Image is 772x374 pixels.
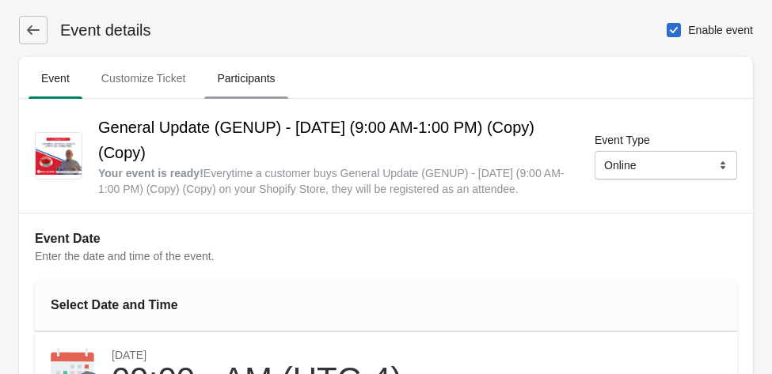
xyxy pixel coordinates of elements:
h1: Event details [48,19,151,41]
span: Customize Ticket [89,64,199,93]
img: Genup.png [36,137,82,176]
span: Enable event [688,22,753,38]
div: Select Date and Time [51,296,252,315]
span: Enter the date and time of the event. [35,250,214,263]
span: Participants [204,64,287,93]
div: Everytime a customer buys General Update (GENUP) - [DATE] (9:00 AM-1:00 PM) (Copy) (Copy) on your... [98,165,574,197]
h2: General Update (GENUP) - [DATE] (9:00 AM-1:00 PM) (Copy) (Copy) [98,115,574,165]
h2: Event Date [35,229,737,248]
span: Event [29,64,82,93]
strong: Your event is ready ! [98,167,203,179]
label: Event Type [595,132,650,148]
div: [DATE] [112,348,401,362]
